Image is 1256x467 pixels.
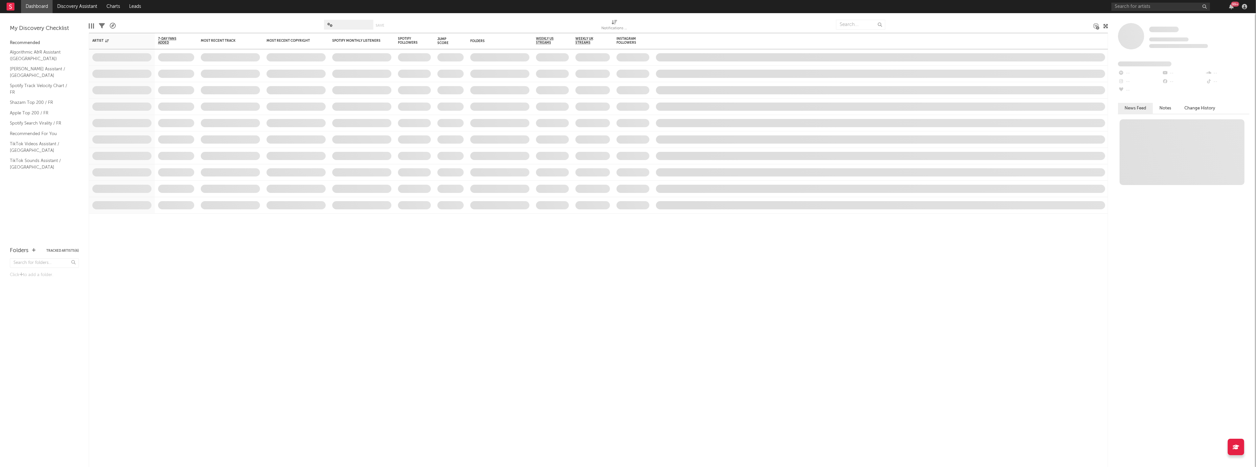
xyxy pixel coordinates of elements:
[1162,78,1205,86] div: --
[10,247,29,255] div: Folders
[267,39,316,43] div: Most Recent Copyright
[1162,69,1205,78] div: --
[1206,78,1249,86] div: --
[10,271,79,279] div: Click to add a folder.
[616,37,640,45] div: Instagram Followers
[10,258,79,268] input: Search for folders...
[1118,61,1172,66] span: Fans Added by Platform
[46,249,79,252] button: Tracked Artists(6)
[10,140,72,154] a: TikTok Videos Assistant / [GEOGRAPHIC_DATA]
[601,16,628,35] div: Notifications (Artist)
[1118,86,1162,95] div: --
[158,37,184,45] span: 7-Day Fans Added
[1118,103,1153,114] button: News Feed
[10,99,72,106] a: Shazam Top 200 / FR
[332,39,382,43] div: Spotify Monthly Listeners
[1149,26,1179,33] a: Some Artist
[1229,4,1234,9] button: 99+
[1149,44,1208,48] span: 0 fans last week
[10,49,72,62] a: Algorithmic A&R Assistant ([GEOGRAPHIC_DATA])
[601,25,628,33] div: Notifications (Artist)
[575,37,600,45] span: Weekly UK Streams
[10,120,72,127] a: Spotify Search Virality / FR
[110,16,116,35] div: A&R Pipeline
[89,16,94,35] div: Edit Columns
[470,39,520,43] div: Folders
[10,82,72,96] a: Spotify Track Velocity Chart / FR
[99,16,105,35] div: Filters
[1149,37,1189,41] span: Tracking Since: [DATE]
[536,37,559,45] span: Weekly US Streams
[1231,2,1239,7] div: 99 +
[10,109,72,117] a: Apple Top 200 / FR
[10,130,72,137] a: Recommended For You
[201,39,250,43] div: Most Recent Track
[376,24,384,27] button: Save
[1178,103,1222,114] button: Change History
[10,65,72,79] a: [PERSON_NAME] Assistant / [GEOGRAPHIC_DATA]
[1118,78,1162,86] div: --
[1206,69,1249,78] div: --
[1111,3,1210,11] input: Search for artists
[437,37,454,45] div: Jump Score
[10,39,79,47] div: Recommended
[1153,103,1178,114] button: Notes
[1118,69,1162,78] div: --
[398,37,421,45] div: Spotify Followers
[10,25,79,33] div: My Discovery Checklist
[92,39,142,43] div: Artist
[10,157,72,171] a: TikTok Sounds Assistant / [GEOGRAPHIC_DATA]
[1149,27,1179,32] span: Some Artist
[836,20,885,30] input: Search...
